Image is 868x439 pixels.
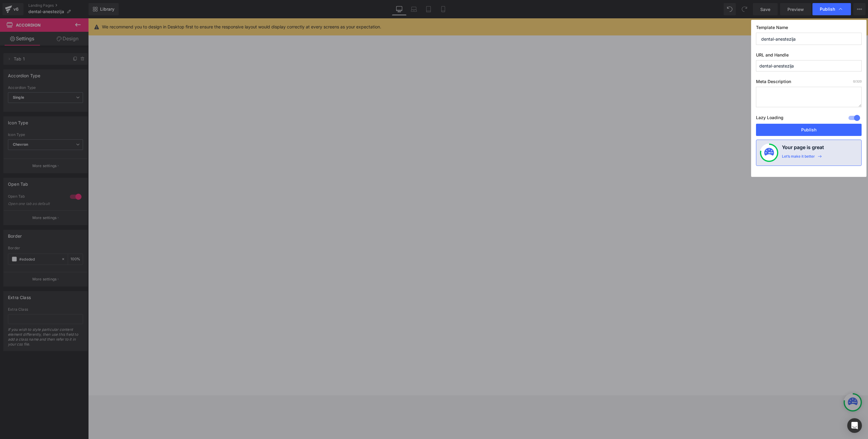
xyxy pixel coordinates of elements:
[853,79,862,83] span: /320
[782,154,815,162] div: Let’s make it better
[756,52,862,60] label: URL and Handle
[853,79,855,83] span: 0
[764,148,774,158] img: onboarding-status.svg
[756,114,783,124] label: Lazy Loading
[756,25,862,33] label: Template Name
[820,6,835,12] span: Publish
[756,124,862,136] button: Publish
[756,79,862,87] label: Meta Description
[782,144,824,154] h4: Your page is great
[847,418,862,433] div: Open Intercom Messenger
